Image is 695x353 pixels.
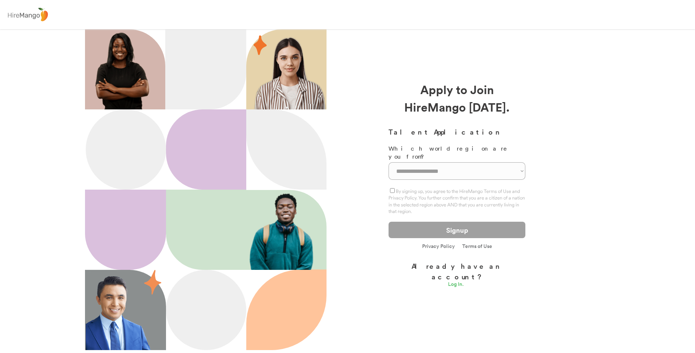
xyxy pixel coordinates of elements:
div: Apply to Join HireMango [DATE]. [389,81,525,116]
img: smiling-businessman-with-touchpad_1098-235.png [86,270,151,350]
img: 202x218.png [247,190,320,270]
a: Terms of Use [462,244,492,249]
img: logo%20-%20hiremango%20gray.png [5,6,50,23]
img: 29 [254,35,267,55]
a: Log In. [448,282,466,289]
img: 55 [144,270,161,295]
a: Privacy Policy [422,244,455,250]
img: hispanic%20woman.png [254,36,327,109]
label: By signing up, you agree to the HireMango Terms of Use and Privacy Policy. You further confirm th... [389,188,525,214]
button: Signup [389,222,525,238]
div: Already have an account? [389,261,525,282]
img: Ellipse%2012 [86,109,166,190]
h3: Talent Application [389,127,525,137]
img: Ellipse%2013 [166,270,246,350]
div: Which world region are you from? [389,144,525,161]
img: 200x220.png [86,29,158,109]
